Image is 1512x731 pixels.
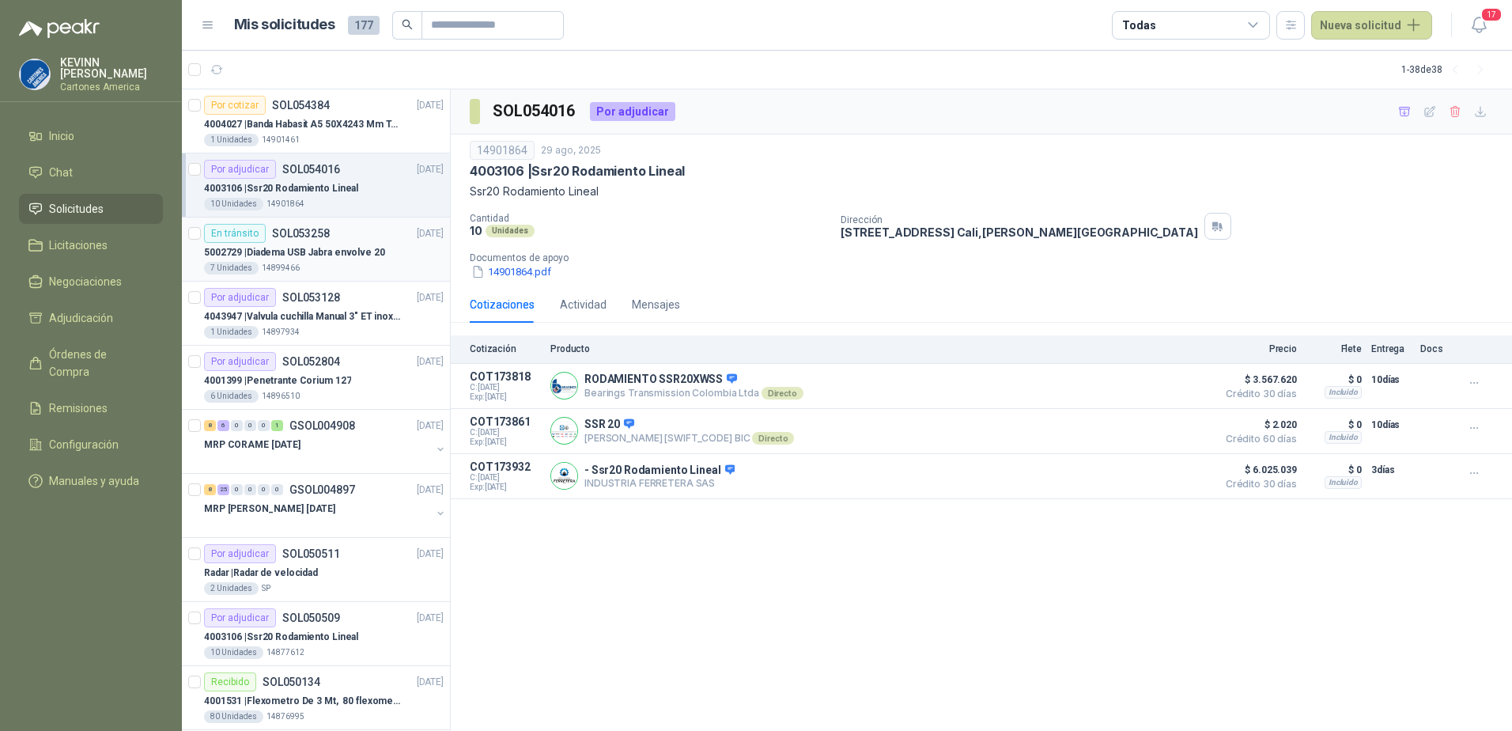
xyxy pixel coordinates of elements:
[204,198,263,210] div: 10 Unidades
[49,309,113,327] span: Adjudicación
[470,163,685,180] p: 4003106 | Ssr20 Rodamiento Lineal
[204,309,401,324] p: 4043947 | Valvula cuchilla Manual 3" ET inox T/LUG
[470,370,541,383] p: COT173818
[204,420,216,431] div: 8
[470,392,541,402] span: Exp: [DATE]
[204,326,259,339] div: 1 Unidades
[1218,343,1297,354] p: Precio
[584,387,803,400] p: Bearings Transmission Colombia Ltda
[1371,415,1411,434] p: 10 días
[282,356,340,367] p: SOL052804
[752,432,794,445] div: Directo
[19,430,163,460] a: Configuración
[204,710,263,723] div: 80 Unidades
[204,630,358,645] p: 4003106 | Ssr20 Rodamiento Lineal
[282,164,340,175] p: SOL054016
[49,472,139,490] span: Manuales y ayuda
[19,339,163,387] a: Órdenes de Compra
[19,19,100,38] img: Logo peakr
[762,387,803,400] div: Directo
[282,292,340,303] p: SOL053128
[486,225,535,237] div: Unidades
[282,612,340,623] p: SOL050509
[262,262,300,275] p: 14899466
[262,326,300,339] p: 14897934
[584,432,794,445] p: [PERSON_NAME] [SWIFT_CODE] BIC
[204,288,276,307] div: Por adjudicar
[262,390,300,403] p: 14896510
[1306,343,1362,354] p: Flete
[551,373,577,399] img: Company Logo
[1218,370,1297,389] span: $ 3.567.620
[272,228,330,239] p: SOL053258
[417,547,444,562] p: [DATE]
[19,194,163,224] a: Solicitudes
[49,237,108,254] span: Licitaciones
[20,59,50,89] img: Company Logo
[60,57,163,79] p: KEVINN [PERSON_NAME]
[266,710,304,723] p: 14876995
[1218,415,1297,434] span: $ 2.020
[493,99,577,123] h3: SOL054016
[204,566,318,581] p: Radar | Radar de velocidad
[204,608,276,627] div: Por adjudicar
[1311,11,1432,40] button: Nueva solicitud
[1218,434,1297,444] span: Crédito 60 días
[470,460,541,473] p: COT173932
[231,420,243,431] div: 0
[204,416,447,467] a: 8 6 0 0 0 1 GSOL004908[DATE] MRP CORAME [DATE]
[217,420,229,431] div: 6
[417,354,444,369] p: [DATE]
[49,273,122,290] span: Negociaciones
[204,582,259,595] div: 2 Unidades
[19,393,163,423] a: Remisiones
[632,296,680,313] div: Mensajes
[470,343,541,354] p: Cotización
[584,464,735,478] p: - Ssr20 Rodamiento Lineal
[550,343,1208,354] p: Producto
[182,282,450,346] a: Por adjudicarSOL053128[DATE] 4043947 |Valvula cuchilla Manual 3" ET inox T/LUG1 Unidades14897934
[1371,370,1411,389] p: 10 días
[470,428,541,437] span: C: [DATE]
[271,420,283,431] div: 1
[1480,7,1503,22] span: 17
[182,89,450,153] a: Por cotizarSOL054384[DATE] 4004027 |Banda Habasit A5 50X4243 Mm Tension -2%1 Unidades14901461
[19,267,163,297] a: Negociaciones
[1401,57,1493,82] div: 1 - 38 de 38
[1420,343,1452,354] p: Docs
[1371,343,1411,354] p: Entrega
[262,134,300,146] p: 14901461
[258,484,270,495] div: 0
[204,672,256,691] div: Recibido
[60,82,163,92] p: Cartones America
[234,13,335,36] h1: Mis solicitudes
[841,225,1198,239] p: [STREET_ADDRESS] Cali , [PERSON_NAME][GEOGRAPHIC_DATA]
[204,181,358,196] p: 4003106 | Ssr20 Rodamiento Lineal
[204,134,259,146] div: 1 Unidades
[470,183,1493,200] p: Ssr20 Rodamiento Lineal
[1122,17,1155,34] div: Todas
[470,415,541,428] p: COT173861
[841,214,1198,225] p: Dirección
[417,162,444,177] p: [DATE]
[551,463,577,489] img: Company Logo
[19,230,163,260] a: Licitaciones
[470,224,482,237] p: 10
[204,480,447,531] a: 8 25 0 0 0 0 GSOL004897[DATE] MRP [PERSON_NAME] [DATE]
[204,160,276,179] div: Por adjudicar
[262,582,270,595] p: SP
[182,153,450,218] a: Por adjudicarSOL054016[DATE] 4003106 |Ssr20 Rodamiento Lineal10 Unidades14901864
[1325,431,1362,444] div: Incluido
[584,418,794,432] p: SSR 20
[271,484,283,495] div: 0
[272,100,330,111] p: SOL054384
[1306,415,1362,434] p: $ 0
[470,141,535,160] div: 14901864
[1218,460,1297,479] span: $ 6.025.039
[19,466,163,496] a: Manuales y ayuda
[244,484,256,495] div: 0
[348,16,380,35] span: 177
[204,694,401,709] p: 4001531 | Flexometro De 3 Mt, 80 flexometros de 3 m Marca Tajima
[204,262,259,275] div: 7 Unidades
[49,400,108,417] span: Remisiones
